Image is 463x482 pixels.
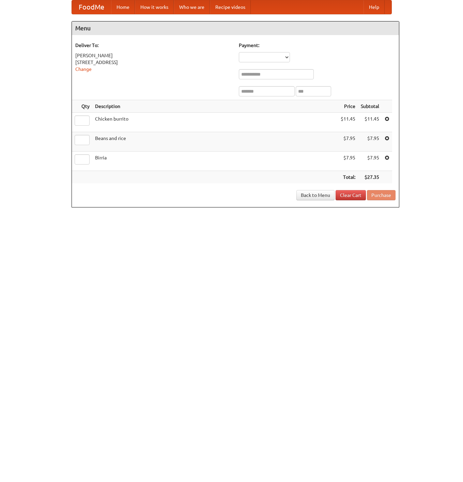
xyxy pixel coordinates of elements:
[367,190,396,200] button: Purchase
[358,171,382,184] th: $27.35
[358,152,382,171] td: $7.95
[358,100,382,113] th: Subtotal
[210,0,251,14] a: Recipe videos
[75,52,232,59] div: [PERSON_NAME]
[358,132,382,152] td: $7.95
[72,21,399,35] h4: Menu
[111,0,135,14] a: Home
[72,100,92,113] th: Qty
[92,152,338,171] td: Birria
[296,190,335,200] a: Back to Menu
[364,0,385,14] a: Help
[338,100,358,113] th: Price
[338,113,358,132] td: $11.45
[338,171,358,184] th: Total:
[135,0,174,14] a: How it works
[92,100,338,113] th: Description
[92,113,338,132] td: Chicken burrito
[75,42,232,49] h5: Deliver To:
[338,152,358,171] td: $7.95
[358,113,382,132] td: $11.45
[336,190,366,200] a: Clear Cart
[338,132,358,152] td: $7.95
[174,0,210,14] a: Who we are
[92,132,338,152] td: Beans and rice
[239,42,396,49] h5: Payment:
[75,66,92,72] a: Change
[75,59,232,66] div: [STREET_ADDRESS]
[72,0,111,14] a: FoodMe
